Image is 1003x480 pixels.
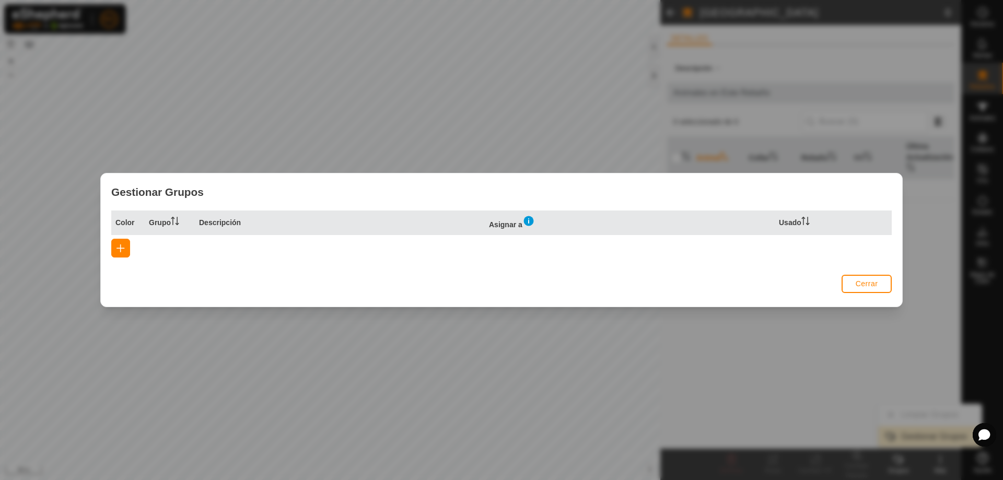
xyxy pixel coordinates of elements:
[522,215,535,227] img: Información
[111,210,145,235] th: Color
[775,210,825,235] th: Usado
[101,173,902,210] div: Gestionar Grupos
[485,210,775,235] th: Asignar a
[195,210,485,235] th: Descripción
[856,279,878,288] span: Cerrar
[842,275,892,293] button: Cerrar
[145,210,195,235] th: Grupo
